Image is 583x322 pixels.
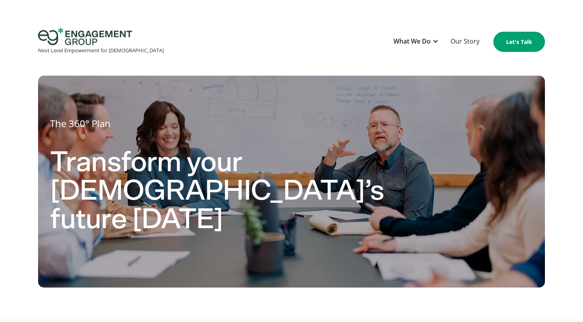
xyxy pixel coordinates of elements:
[50,148,437,244] h2: Transform your [DEMOGRAPHIC_DATA]’s future [DATE]
[447,32,483,51] a: Our Story
[393,36,431,47] div: What We Do
[38,28,132,45] img: Engagement Group Logo Icon
[38,45,164,56] div: Next Level Empowerment for [DEMOGRAPHIC_DATA]
[389,32,443,51] div: What We Do
[178,32,217,41] span: Organization
[493,32,545,52] a: Let's Talk
[38,28,164,56] a: home
[50,115,533,132] h1: The 360° Plan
